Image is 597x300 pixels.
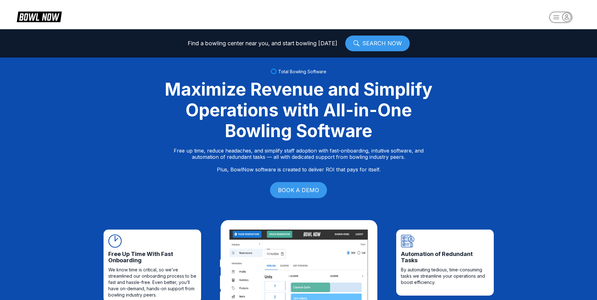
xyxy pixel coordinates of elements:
[278,69,326,74] span: Total Bowling Software
[174,147,424,173] p: Free up time, reduce headaches, and simplify staff adoption with fast-onboarding, intuitive softw...
[270,182,327,198] a: BOOK A DEMO
[345,36,410,51] a: SEARCH NOW
[401,251,489,264] span: Automation of Redundant Tasks
[401,267,489,286] span: By automating tedious, time-consuming tasks we streamline your operations and boost efficiency.
[157,79,440,141] div: Maximize Revenue and Simplify Operations with All-in-One Bowling Software
[188,40,337,47] span: Find a bowling center near you, and start bowling [DATE]
[108,267,196,298] span: We know time is critical, so we’ve streamlined our onboarding process to be fast and hassle-free....
[108,251,196,264] span: Free Up Time With Fast Onboarding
